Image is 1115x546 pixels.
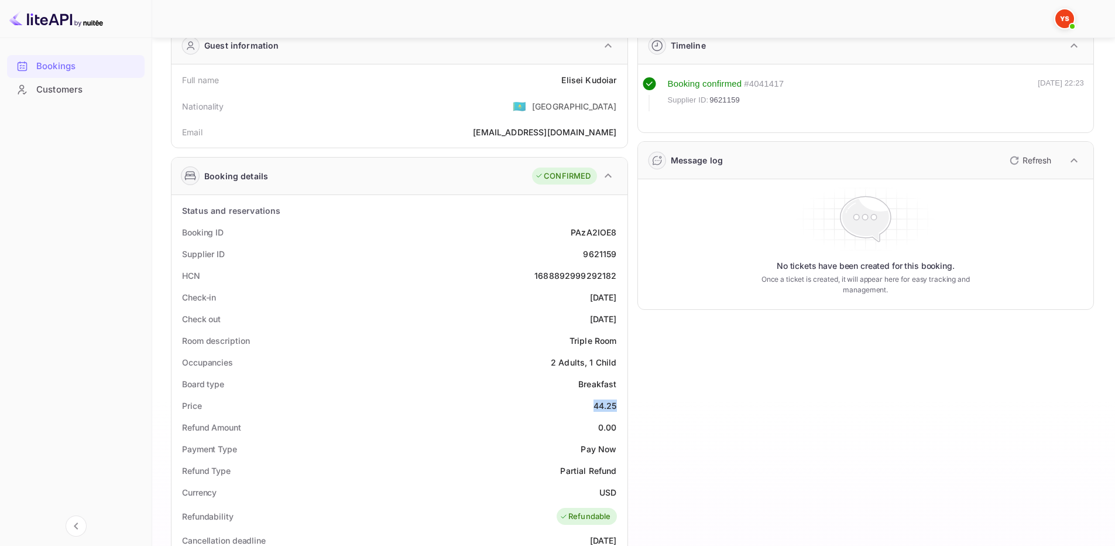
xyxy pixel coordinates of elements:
[7,79,145,101] div: Customers
[182,313,221,325] div: Check out
[535,170,591,182] div: CONFIRMED
[599,486,616,499] div: USD
[7,55,145,77] a: Bookings
[182,356,233,368] div: Occupancies
[182,226,224,238] div: Booking ID
[513,95,526,117] span: United States
[182,486,217,499] div: Currency
[578,378,616,390] div: Breakfast
[182,126,203,138] div: Email
[7,79,145,100] a: Customers
[473,126,616,138] div: [EMAIL_ADDRESS][DOMAIN_NAME]
[551,356,617,368] div: 2 Adults, 1 Child
[583,248,616,260] div: 9621159
[1023,154,1051,166] p: Refresh
[7,55,145,78] div: Bookings
[36,60,139,73] div: Bookings
[182,204,280,217] div: Status and reservations
[182,269,200,282] div: HCN
[744,77,784,91] div: # 4041417
[182,465,231,477] div: Refund Type
[182,100,224,112] div: Nationality
[569,335,617,347] div: Triple Room
[777,260,955,272] p: No tickets have been created for this booking.
[590,313,617,325] div: [DATE]
[668,77,742,91] div: Booking confirmed
[1055,9,1074,28] img: Yandex Support
[36,83,139,97] div: Customers
[182,421,241,434] div: Refund Amount
[561,74,616,86] div: Elisei Kudoiar
[668,94,709,106] span: Supplier ID:
[581,443,616,455] div: Pay Now
[182,335,249,347] div: Room description
[182,443,237,455] div: Payment Type
[182,378,224,390] div: Board type
[743,274,988,295] p: Once a ticket is created, it will appear here for easy tracking and management.
[571,226,616,238] div: PAzA2IOE8
[598,421,617,434] div: 0.00
[204,39,279,52] div: Guest information
[182,248,225,260] div: Supplier ID
[182,74,219,86] div: Full name
[66,516,87,537] button: Collapse navigation
[204,170,268,182] div: Booking details
[532,100,617,112] div: [GEOGRAPHIC_DATA]
[1003,151,1056,170] button: Refresh
[590,291,617,303] div: [DATE]
[560,465,616,477] div: Partial Refund
[709,94,740,106] span: 9621159
[671,39,706,52] div: Timeline
[560,511,611,523] div: Refundable
[182,510,234,523] div: Refundability
[9,9,103,28] img: LiteAPI logo
[671,154,723,166] div: Message log
[182,400,202,412] div: Price
[534,269,616,282] div: 1688892999292182
[593,400,617,412] div: 44.25
[1038,77,1084,111] div: [DATE] 22:23
[182,291,216,303] div: Check-in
